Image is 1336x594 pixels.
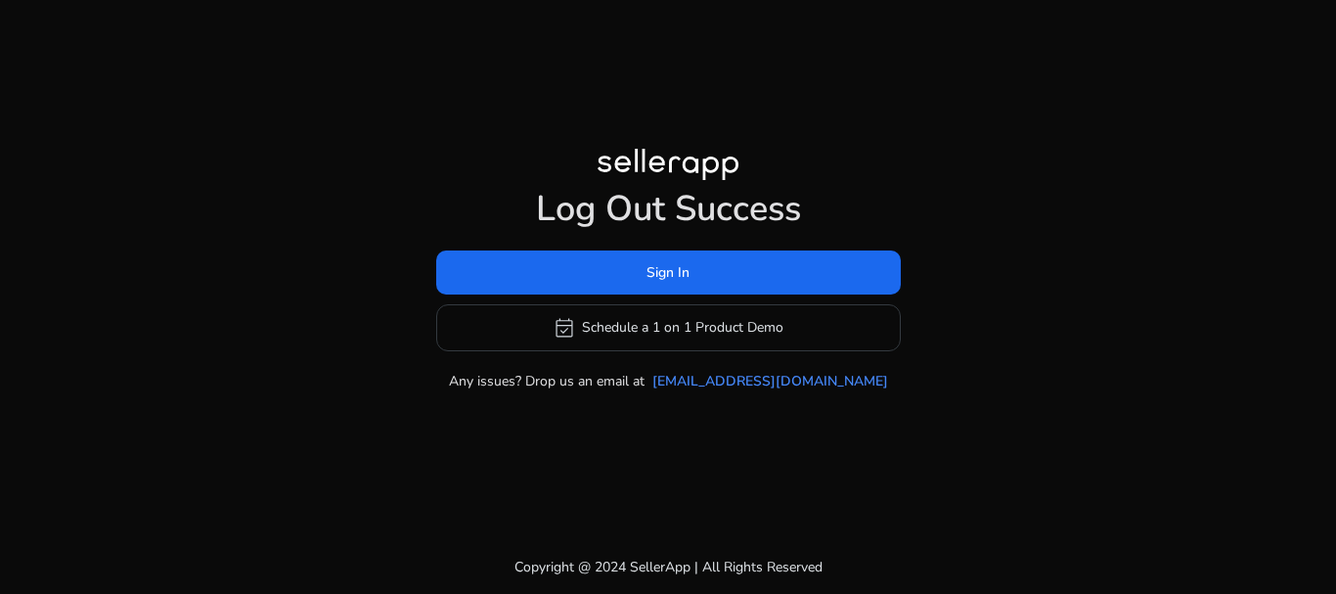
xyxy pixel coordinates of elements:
span: Sign In [646,262,690,283]
button: event_availableSchedule a 1 on 1 Product Demo [436,304,901,351]
h1: Log Out Success [436,188,901,230]
span: event_available [553,316,576,340]
a: [EMAIL_ADDRESS][DOMAIN_NAME] [652,371,888,391]
button: Sign In [436,251,901,295]
p: Any issues? Drop us an email at [449,371,645,391]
